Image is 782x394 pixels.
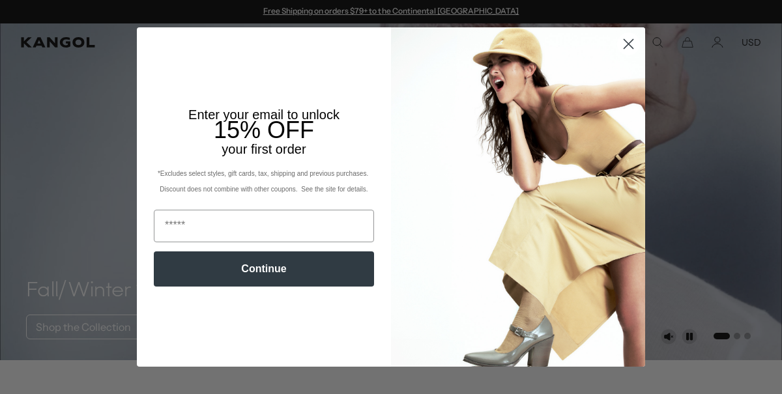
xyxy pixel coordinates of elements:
[391,27,645,366] img: 93be19ad-e773-4382-80b9-c9d740c9197f.jpeg
[158,170,370,193] span: *Excludes select styles, gift cards, tax, shipping and previous purchases. Discount does not comb...
[222,142,306,156] span: your first order
[214,117,314,143] span: 15% OFF
[154,210,374,242] input: Email
[188,107,340,122] span: Enter your email to unlock
[154,251,374,287] button: Continue
[617,33,640,55] button: Close dialog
